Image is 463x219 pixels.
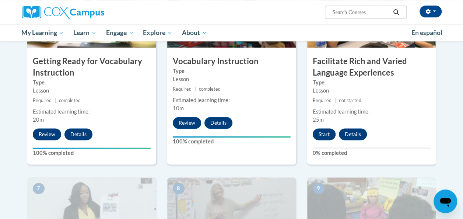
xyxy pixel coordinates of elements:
[27,56,156,79] h3: Getting Ready for Vocabulary Instruction
[33,79,151,87] label: Type
[390,8,401,17] button: Search
[59,98,81,103] span: completed
[313,117,324,123] span: 25m
[173,117,201,129] button: Review
[22,6,104,19] img: Cox Campus
[64,128,92,140] button: Details
[313,108,431,116] div: Estimated learning time:
[307,56,436,79] h3: Facilitate Rich and Varied Language Experiences
[69,24,101,41] a: Learn
[199,86,221,92] span: completed
[434,190,457,213] iframe: Button to launch messaging window
[411,29,442,36] span: En español
[204,117,232,129] button: Details
[33,108,151,116] div: Estimated learning time:
[313,183,325,194] span: 9
[339,98,361,103] span: not started
[313,128,336,140] button: Start
[106,28,134,37] span: Engage
[22,6,154,19] a: Cox Campus
[167,56,296,67] h3: Vocabulary Instruction
[334,98,336,103] span: |
[194,86,196,92] span: |
[173,138,291,146] label: 100% completed
[173,136,291,138] div: Your progress
[33,128,61,140] button: Review
[33,149,151,157] label: 100% completed
[173,105,184,111] span: 10m
[55,98,56,103] span: |
[33,147,151,149] div: Your progress
[21,28,64,37] span: My Learning
[407,25,447,41] a: En español
[33,183,45,194] span: 7
[173,86,192,92] span: Required
[173,67,291,75] label: Type
[182,28,207,37] span: About
[332,8,390,17] input: Search Courses
[177,24,212,41] a: About
[138,24,177,41] a: Explore
[173,96,291,104] div: Estimated learning time:
[173,183,185,194] span: 8
[173,75,291,83] div: Lesson
[313,98,332,103] span: Required
[17,24,69,41] a: My Learning
[313,79,431,87] label: Type
[73,28,97,37] span: Learn
[33,87,151,95] div: Lesson
[420,6,442,17] button: Account Settings
[313,87,431,95] div: Lesson
[143,28,172,37] span: Explore
[16,24,447,41] div: Main menu
[313,149,431,157] label: 0% completed
[101,24,138,41] a: Engage
[33,117,44,123] span: 20m
[339,128,367,140] button: Details
[33,98,52,103] span: Required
